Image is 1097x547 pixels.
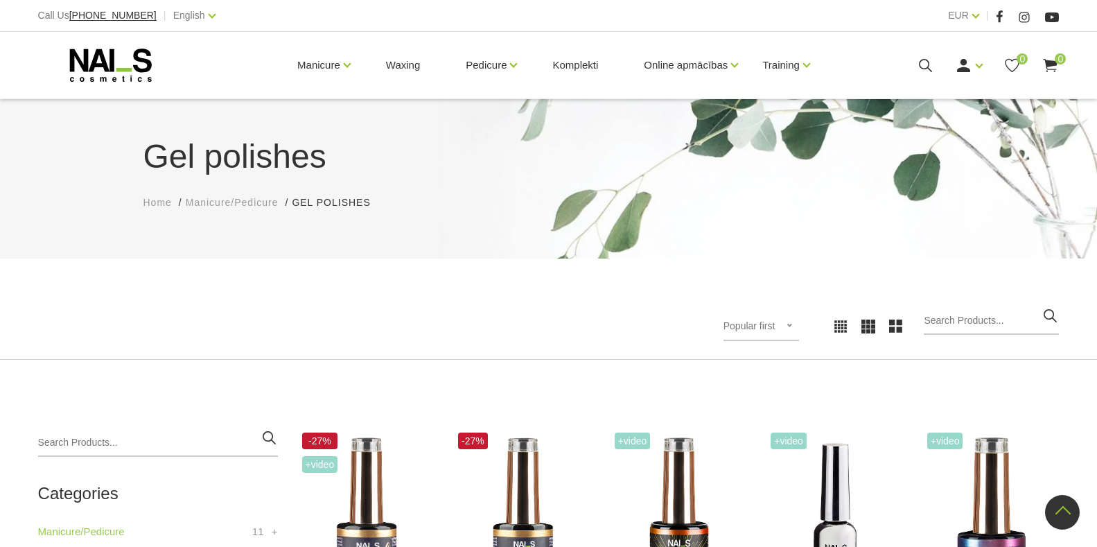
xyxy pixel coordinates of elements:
[644,37,728,93] a: Online apmācības
[38,429,278,457] input: Search Products...
[186,197,279,208] span: Manicure/Pedicure
[38,485,278,503] h2: Categories
[38,523,125,540] a: Manicure/Pedicure
[375,32,431,98] a: Waxing
[252,523,264,540] span: 11
[948,7,969,24] a: EUR
[186,196,279,210] a: Manicure/Pedicure
[458,433,488,449] span: -27%
[541,32,609,98] a: Komplekti
[986,7,989,24] span: |
[615,433,651,449] span: +Video
[924,307,1059,335] input: Search Products...
[272,523,278,540] a: +
[143,197,172,208] span: Home
[771,433,807,449] span: +Video
[69,10,157,21] a: [PHONE_NUMBER]
[1055,53,1066,64] span: 0
[302,433,338,449] span: -27%
[723,320,775,331] span: Popular first
[164,7,166,24] span: |
[466,37,507,93] a: Pedicure
[1042,57,1059,74] a: 0
[297,37,340,93] a: Manicure
[1017,53,1028,64] span: 0
[173,7,205,24] a: English
[143,132,954,182] h1: Gel polishes
[143,196,172,210] a: Home
[1003,57,1021,74] a: 0
[302,456,338,473] span: +Video
[762,37,800,93] a: Training
[38,7,157,24] div: Call Us
[292,196,384,210] li: Gel polishes
[927,433,963,449] span: +Video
